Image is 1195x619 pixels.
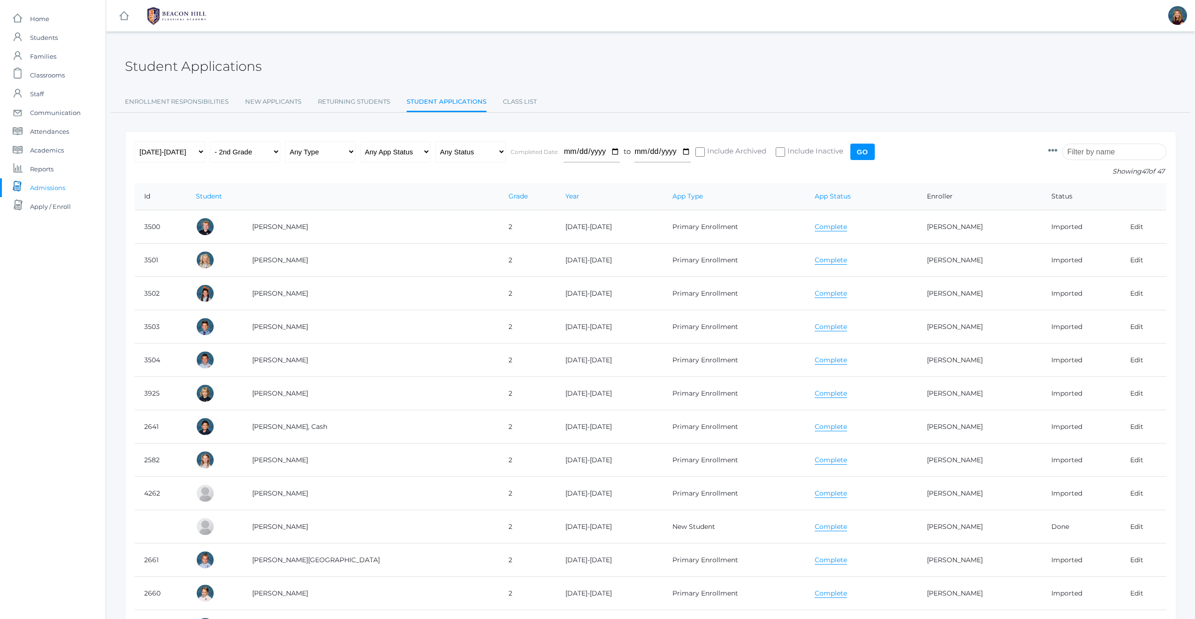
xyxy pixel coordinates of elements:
[663,310,805,344] td: Primary Enrollment
[252,489,308,497] a: [PERSON_NAME]
[556,377,663,410] td: [DATE]-[DATE]
[815,192,851,200] a: App Status
[499,410,556,443] td: 2
[1042,443,1120,477] td: Imported
[815,389,847,398] a: Complete
[125,59,262,74] h2: Student Applications
[252,322,308,331] a: [PERSON_NAME]
[499,443,556,477] td: 2
[1168,6,1187,25] div: Lindsay Leeds
[1130,256,1143,264] a: Edit
[1130,322,1143,331] a: Edit
[815,256,847,265] a: Complete
[815,222,847,231] a: Complete
[135,344,186,377] td: 3504
[30,122,69,141] span: Attendances
[927,556,983,564] a: [PERSON_NAME]
[1042,410,1120,443] td: Imported
[135,210,186,244] td: 3500
[499,244,556,277] td: 2
[663,510,805,543] td: New Student
[135,577,186,610] td: 2660
[245,92,301,111] a: New Applicants
[252,289,308,298] a: [PERSON_NAME]
[135,543,186,577] td: 2661
[663,377,805,410] td: Primary Enrollment
[556,277,663,310] td: [DATE]-[DATE]
[927,356,983,364] a: [PERSON_NAME]
[927,489,983,497] a: [PERSON_NAME]
[1042,510,1120,543] td: Done
[1130,556,1143,564] a: Edit
[815,356,847,365] a: Complete
[1130,422,1143,431] a: Edit
[1141,167,1149,176] span: 47
[510,148,559,155] label: Completed Date:
[565,192,579,200] a: Year
[196,484,215,503] div: Faith Chen
[30,9,49,28] span: Home
[252,556,380,564] a: [PERSON_NAME][GEOGRAPHIC_DATA]
[135,477,186,510] td: 4262
[927,522,983,531] a: [PERSON_NAME]
[196,284,215,303] div: Alexandra Benson
[135,443,186,477] td: 2582
[695,147,705,157] input: Include Archived
[556,477,663,510] td: [DATE]-[DATE]
[815,422,847,431] a: Complete
[196,192,222,200] a: Student
[503,92,537,111] a: Class List
[252,222,308,231] a: [PERSON_NAME]
[1042,543,1120,577] td: Imported
[196,217,215,236] div: Jack Adams
[30,84,44,103] span: Staff
[499,377,556,410] td: 2
[1130,389,1143,397] a: Edit
[499,543,556,577] td: 2
[1042,244,1120,277] td: Imported
[927,389,983,397] a: [PERSON_NAME]
[663,577,805,610] td: Primary Enrollment
[663,477,805,510] td: Primary Enrollment
[1042,310,1120,344] td: Imported
[135,377,186,410] td: 3925
[252,356,308,364] a: [PERSON_NAME]
[499,210,556,244] td: 2
[1042,477,1120,510] td: Imported
[135,183,186,210] th: Id
[1130,456,1143,464] a: Edit
[499,277,556,310] td: 2
[624,147,631,156] span: to
[30,66,65,84] span: Classrooms
[499,577,556,610] td: 2
[196,351,215,369] div: Shepard Burgh
[135,310,186,344] td: 3503
[663,443,805,477] td: Primary Enrollment
[556,244,663,277] td: [DATE]-[DATE]
[556,443,663,477] td: [DATE]-[DATE]
[815,456,847,465] a: Complete
[556,577,663,610] td: [DATE]-[DATE]
[252,456,308,464] a: [PERSON_NAME]
[499,477,556,510] td: 2
[663,410,805,443] td: Primary Enrollment
[663,210,805,244] td: Primary Enrollment
[135,410,186,443] td: 2641
[556,410,663,443] td: [DATE]-[DATE]
[563,141,620,162] input: From
[927,589,983,597] a: [PERSON_NAME]
[1062,144,1166,160] input: Filter by name
[663,543,805,577] td: Primary Enrollment
[30,178,65,197] span: Admissions
[252,589,308,597] a: [PERSON_NAME]
[556,543,663,577] td: [DATE]-[DATE]
[1130,289,1143,298] a: Edit
[1130,489,1143,497] a: Edit
[927,322,983,331] a: [PERSON_NAME]
[663,277,805,310] td: Primary Enrollment
[1042,344,1120,377] td: Imported
[1130,589,1143,597] a: Edit
[1130,356,1143,364] a: Edit
[672,192,703,200] a: App Type
[30,47,56,66] span: Families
